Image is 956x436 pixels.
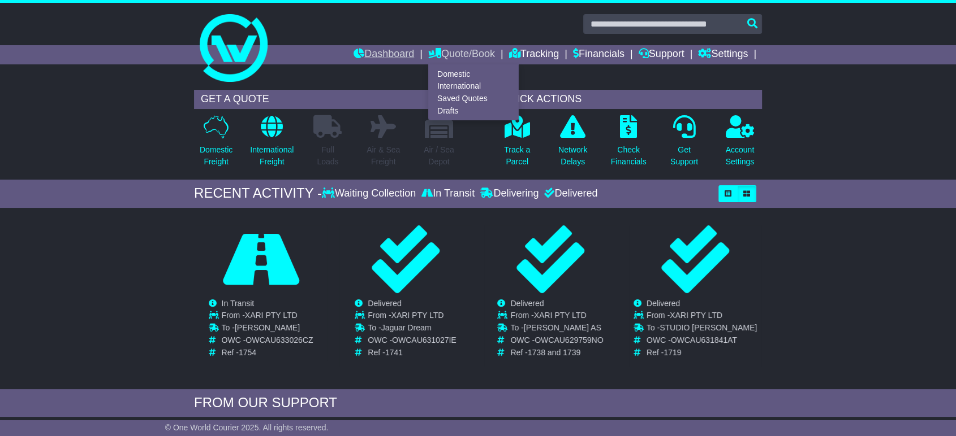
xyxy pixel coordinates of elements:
[639,45,684,64] a: Support
[235,323,300,332] span: [PERSON_NAME]
[392,335,457,345] span: OWCAU631027IE
[245,311,298,320] span: XARI PTY LTD
[246,335,313,345] span: OWCAU633026CZ
[428,45,495,64] a: Quote/Book
[367,144,400,168] p: Air & Sea Freight
[424,144,454,168] p: Air / Sea Depot
[250,144,294,168] p: International Freight
[698,45,748,64] a: Settings
[647,311,757,323] td: From -
[726,144,755,168] p: Account Settings
[249,115,294,174] a: InternationalFreight
[509,45,559,64] a: Tracking
[510,311,603,323] td: From -
[368,348,456,357] td: Ref -
[535,335,603,345] span: OWCAU629759NO
[199,115,233,174] a: DomesticFreight
[610,115,647,174] a: CheckFinancials
[429,93,518,105] a: Saved Quotes
[368,311,456,323] td: From -
[429,80,518,93] a: International
[510,323,603,335] td: To -
[495,90,762,109] div: QUICK ACTIONS
[222,311,313,323] td: From -
[222,348,313,357] td: Ref -
[368,299,401,308] span: Delivered
[200,144,232,168] p: Domestic Freight
[611,144,647,168] p: Check Financials
[670,115,699,174] a: GetSupport
[534,311,587,320] span: XARI PTY LTD
[647,299,680,308] span: Delivered
[381,323,432,332] span: Jaguar Dream
[670,311,722,320] span: XARI PTY LTD
[670,144,698,168] p: Get Support
[368,323,456,335] td: To -
[510,348,603,357] td: Ref -
[503,115,531,174] a: Track aParcel
[671,335,737,345] span: OWCAU631841AT
[391,311,444,320] span: XARI PTY LTD
[660,323,757,332] span: STUDIO [PERSON_NAME]
[222,299,255,308] span: In Transit
[725,115,755,174] a: AccountSettings
[528,348,580,357] span: 1738 and 1739
[385,348,403,357] span: 1741
[647,323,757,335] td: To -
[419,188,477,200] div: In Transit
[194,90,461,109] div: GET A QUOTE
[558,144,587,168] p: Network Delays
[429,68,518,80] a: Domestic
[313,144,342,168] p: Full Loads
[194,185,322,202] div: RECENT ACTIVITY -
[541,188,597,200] div: Delivered
[165,423,329,432] span: © One World Courier 2025. All rights reserved.
[222,323,313,335] td: To -
[222,335,313,348] td: OWC -
[664,348,681,357] span: 1719
[647,335,757,348] td: OWC -
[194,395,762,411] div: FROM OUR SUPPORT
[477,188,541,200] div: Delivering
[647,348,757,357] td: Ref -
[558,115,588,174] a: NetworkDelays
[429,104,518,117] a: Drafts
[510,299,544,308] span: Delivered
[504,144,530,168] p: Track a Parcel
[524,323,601,332] span: [PERSON_NAME] AS
[322,188,419,200] div: Waiting Collection
[239,348,256,357] span: 1754
[510,335,603,348] td: OWC -
[368,335,456,348] td: OWC -
[573,45,625,64] a: Financials
[354,45,414,64] a: Dashboard
[428,64,519,120] div: Quote/Book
